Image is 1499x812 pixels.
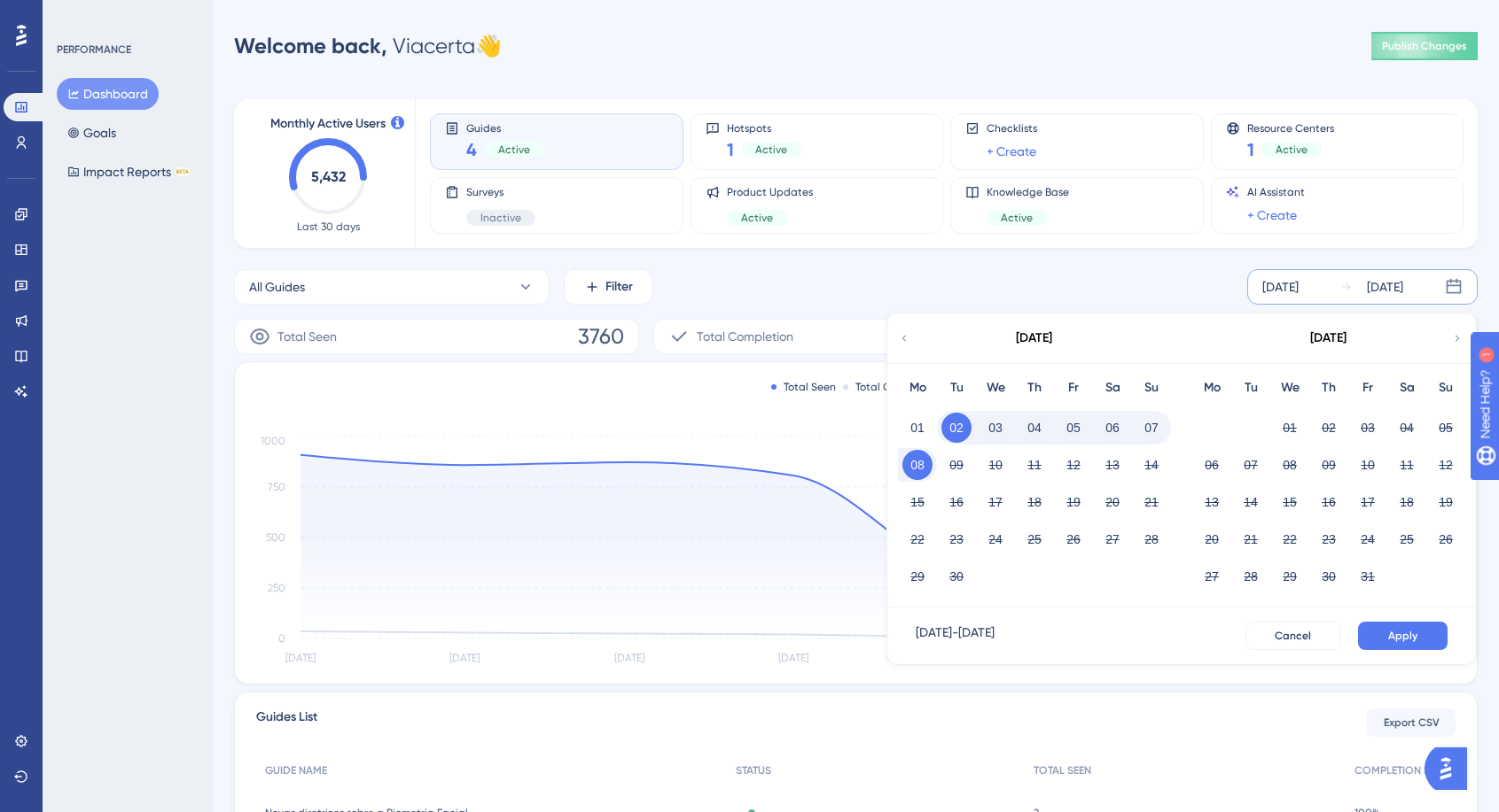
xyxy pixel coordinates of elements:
[987,185,1069,199] span: Knowledge Base
[234,269,550,305] button: All Guides
[268,481,285,493] tspan: 750
[1231,377,1270,398] div: Tu
[1019,413,1050,443] button: 04
[1019,524,1050,554] button: 25
[1371,32,1478,60] button: Publish Changes
[1358,622,1448,650] button: Apply
[1353,524,1383,554] button: 24
[987,141,1036,162] a: + Create
[902,413,933,443] button: 01
[1270,377,1309,398] div: We
[466,137,477,162] span: 4
[1136,524,1167,554] button: 28
[941,487,972,517] button: 16
[256,707,317,739] span: Guides List
[1392,450,1422,480] button: 11
[1097,450,1128,480] button: 13
[1310,328,1347,349] div: [DATE]
[1275,413,1305,443] button: 01
[234,33,387,58] span: Welcome back,
[578,322,624,351] span: 3760
[1236,487,1266,517] button: 14
[234,32,502,60] div: Viacerta 👋
[1314,524,1344,554] button: 23
[736,763,771,777] span: STATUS
[987,121,1037,135] span: Checklists
[1353,487,1383,517] button: 17
[741,211,773,225] span: Active
[1275,561,1305,592] button: 29
[755,143,787,157] span: Active
[1388,629,1417,643] span: Apply
[1314,450,1344,480] button: 09
[480,211,521,225] span: Inactive
[1353,561,1383,592] button: 31
[1348,377,1387,398] div: Fr
[1001,211,1033,225] span: Active
[261,435,285,447] tspan: 1000
[902,487,933,517] button: 15
[980,450,1011,480] button: 10
[1097,524,1128,554] button: 27
[268,582,285,594] tspan: 250
[1058,413,1089,443] button: 05
[1019,487,1050,517] button: 18
[902,561,933,592] button: 29
[937,377,976,398] div: Tu
[57,78,159,110] button: Dashboard
[1314,561,1344,592] button: 30
[1136,450,1167,480] button: 14
[1431,487,1461,517] button: 19
[1392,487,1422,517] button: 18
[916,622,995,650] div: [DATE] - [DATE]
[1247,185,1305,199] span: AI Assistant
[123,9,129,23] div: 1
[1387,377,1426,398] div: Sa
[1275,450,1305,480] button: 08
[265,763,327,777] span: GUIDE NAME
[1262,276,1299,298] div: [DATE]
[1136,487,1167,517] button: 21
[941,450,972,480] button: 09
[727,121,801,134] span: Hotspots
[498,143,530,157] span: Active
[1384,715,1440,730] span: Export CSV
[1058,450,1089,480] button: 12
[605,276,633,298] span: Filter
[1097,487,1128,517] button: 20
[1431,524,1461,554] button: 26
[466,185,535,199] span: Surveys
[1367,708,1456,737] button: Export CSV
[285,652,316,664] tspan: [DATE]
[1197,561,1227,592] button: 27
[1247,205,1297,226] a: + Create
[902,450,933,480] button: 08
[1426,377,1465,398] div: Su
[1236,561,1266,592] button: 28
[941,413,972,443] button: 02
[564,269,652,305] button: Filter
[1314,413,1344,443] button: 02
[1236,450,1266,480] button: 07
[449,652,480,664] tspan: [DATE]
[976,377,1015,398] div: We
[175,167,191,176] div: BETA
[1275,629,1311,643] span: Cancel
[1392,524,1422,554] button: 25
[1276,143,1308,157] span: Active
[1192,377,1231,398] div: Mo
[941,561,972,592] button: 30
[1431,450,1461,480] button: 12
[57,117,127,149] button: Goals
[1355,763,1447,777] span: COMPLETION RATE
[1097,413,1128,443] button: 06
[1054,377,1093,398] div: Fr
[266,531,285,544] tspan: 500
[1197,524,1227,554] button: 20
[1367,276,1403,298] div: [DATE]
[57,43,131,57] div: PERFORMANCE
[898,377,937,398] div: Mo
[1247,121,1334,134] span: Resource Centers
[1275,524,1305,554] button: 22
[1197,487,1227,517] button: 13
